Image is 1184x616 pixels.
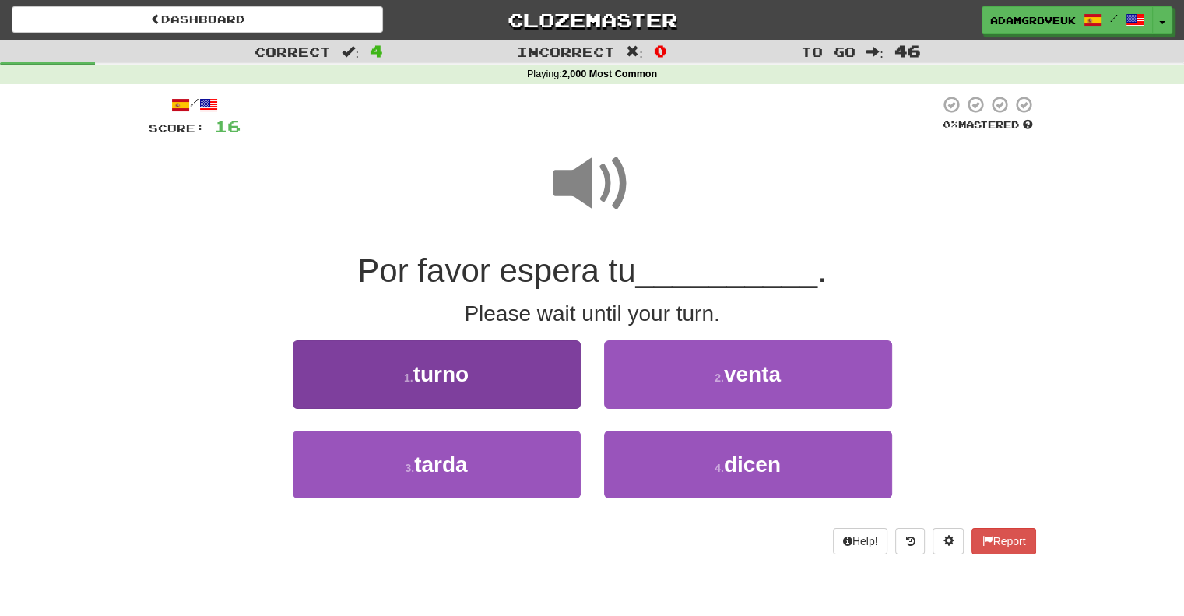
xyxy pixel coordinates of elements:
small: 4 . [715,462,724,474]
button: 3.tarda [293,431,581,498]
button: 1.turno [293,340,581,408]
small: 3 . [405,462,414,474]
span: : [866,45,884,58]
span: Score: [149,121,205,135]
span: dicen [724,452,781,477]
a: adamgroveuk / [982,6,1153,34]
button: 2.venta [604,340,892,408]
span: 4 [370,41,383,60]
span: To go [801,44,856,59]
span: venta [724,362,781,386]
div: Mastered [940,118,1036,132]
span: tarda [414,452,467,477]
span: 0 % [943,118,958,131]
span: : [626,45,643,58]
button: Help! [833,528,888,554]
span: Por favor espera tu [357,252,635,289]
div: Please wait until your turn. [149,298,1036,329]
span: Incorrect [517,44,615,59]
span: Correct [255,44,331,59]
button: Round history (alt+y) [895,528,925,554]
strong: 2,000 Most Common [562,69,657,79]
button: 4.dicen [604,431,892,498]
span: . [817,252,827,289]
span: adamgroveuk [990,13,1076,27]
span: 46 [894,41,921,60]
span: __________ [635,252,817,289]
small: 1 . [404,371,413,384]
span: / [1110,12,1118,23]
span: turno [413,362,469,386]
div: / [149,95,241,114]
button: Report [971,528,1035,554]
small: 2 . [715,371,724,384]
span: : [342,45,359,58]
a: Clozemaster [406,6,778,33]
a: Dashboard [12,6,383,33]
span: 0 [654,41,667,60]
span: 16 [214,116,241,136]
